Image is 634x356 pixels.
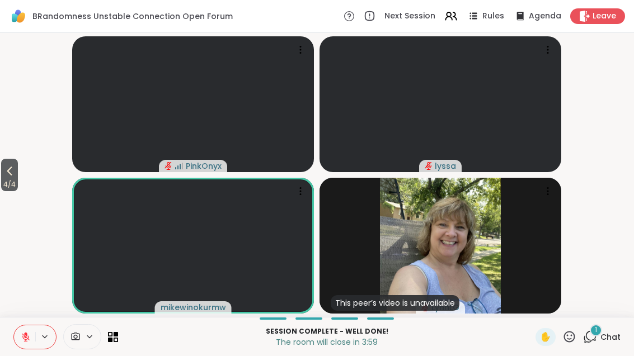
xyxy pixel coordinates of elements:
span: audio-muted [165,162,172,170]
span: audio-muted [425,162,433,170]
span: Agenda [529,11,561,22]
div: This peer’s video is unavailable [331,295,459,311]
span: 4 / 4 [1,178,18,191]
img: LynnLG [380,178,501,314]
p: Session Complete - well done! [125,326,529,336]
button: 4/4 [1,159,18,191]
span: BRandomness Unstable Connection Open Forum [32,11,233,22]
span: lyssa [435,160,456,172]
span: Rules [482,11,504,22]
span: 1 [595,325,597,335]
span: mikewinokurmw [161,302,226,313]
span: Chat [600,331,621,343]
img: ShareWell Logomark [9,7,28,26]
span: Leave [593,11,616,22]
span: PinkOnyx [186,160,222,172]
span: Next Session [384,11,435,22]
p: The room will close in 3:59 [125,336,529,348]
span: ✋ [540,330,551,344]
